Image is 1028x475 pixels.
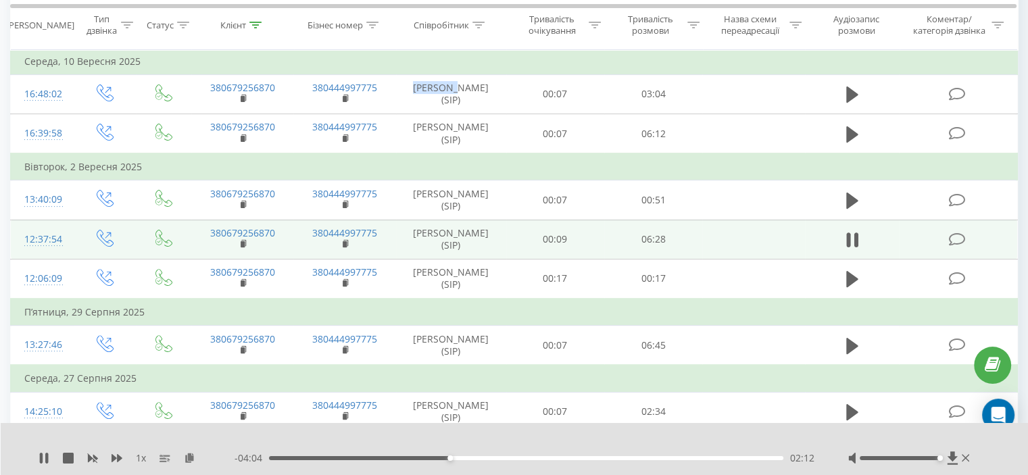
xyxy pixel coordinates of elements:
a: 380444997775 [312,226,377,239]
a: 380444997775 [312,120,377,133]
span: 02:12 [790,451,814,465]
div: Клієнт [220,20,246,31]
td: 00:07 [506,392,604,432]
td: [PERSON_NAME] (SIP) [396,220,506,259]
td: 00:17 [506,259,604,299]
a: 380679256870 [210,266,275,278]
div: [PERSON_NAME] [6,20,74,31]
span: 1 x [136,451,146,465]
td: 06:28 [604,220,702,259]
td: 00:17 [604,259,702,299]
a: 380679256870 [210,399,275,411]
td: Вівторок, 2 Вересня 2025 [11,153,1018,180]
div: Назва схеми переадресації [715,14,786,37]
a: 380679256870 [210,332,275,345]
div: Open Intercom Messenger [982,399,1014,431]
a: 380679256870 [210,187,275,200]
div: Статус [147,20,174,31]
td: 03:04 [604,74,702,114]
td: 00:07 [506,74,604,114]
td: [PERSON_NAME] (SIP) [396,180,506,220]
td: [PERSON_NAME] (SIP) [396,74,506,114]
div: Коментар/категорія дзвінка [909,14,988,37]
div: 13:27:46 [24,332,60,358]
div: Аудіозапис розмови [817,14,896,37]
td: П’ятниця, 29 Серпня 2025 [11,299,1018,326]
div: Співробітник [414,20,469,31]
td: 06:12 [604,114,702,154]
a: 380444997775 [312,266,377,278]
div: Тривалість очікування [518,14,586,37]
a: 380444997775 [312,399,377,411]
div: Тип дзвінка [85,14,117,37]
td: 00:51 [604,180,702,220]
td: [PERSON_NAME] (SIP) [396,114,506,154]
td: 02:34 [604,392,702,432]
div: 16:48:02 [24,81,60,107]
div: 12:06:09 [24,266,60,292]
div: Тривалість розмови [616,14,684,37]
td: 00:07 [506,180,604,220]
td: [PERSON_NAME] (SIP) [396,259,506,299]
td: 06:45 [604,326,702,366]
a: 380679256870 [210,81,275,94]
a: 380679256870 [210,226,275,239]
div: 14:25:10 [24,399,60,425]
a: 380444997775 [312,81,377,94]
a: 380444997775 [312,187,377,200]
div: Accessibility label [937,455,942,461]
div: 13:40:09 [24,186,60,213]
td: 00:07 [506,326,604,366]
div: Бізнес номер [308,20,363,31]
div: Accessibility label [447,455,453,461]
td: 00:09 [506,220,604,259]
td: Середа, 27 Серпня 2025 [11,365,1018,392]
td: [PERSON_NAME] (SIP) [396,392,506,432]
a: 380444997775 [312,332,377,345]
td: [PERSON_NAME] (SIP) [396,326,506,366]
div: 16:39:58 [24,120,60,147]
a: 380679256870 [210,120,275,133]
div: 12:37:54 [24,226,60,253]
span: - 04:04 [235,451,269,465]
td: 00:07 [506,114,604,154]
td: Середа, 10 Вересня 2025 [11,48,1018,75]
